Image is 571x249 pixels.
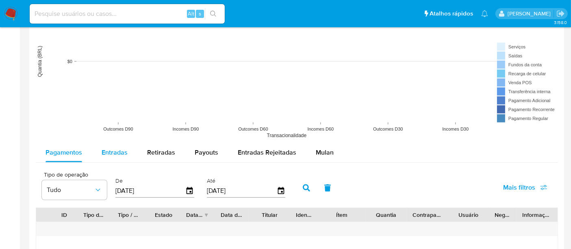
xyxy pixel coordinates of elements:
[430,9,473,18] span: Atalhos rápidos
[30,9,225,19] input: Pesquise usuários ou casos...
[188,10,194,17] span: Alt
[481,10,488,17] a: Notificações
[508,10,554,17] p: renato.lopes@mercadopago.com.br
[554,19,567,26] span: 3.158.0
[556,9,565,18] a: Sair
[205,8,221,20] button: search-icon
[199,10,201,17] span: s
